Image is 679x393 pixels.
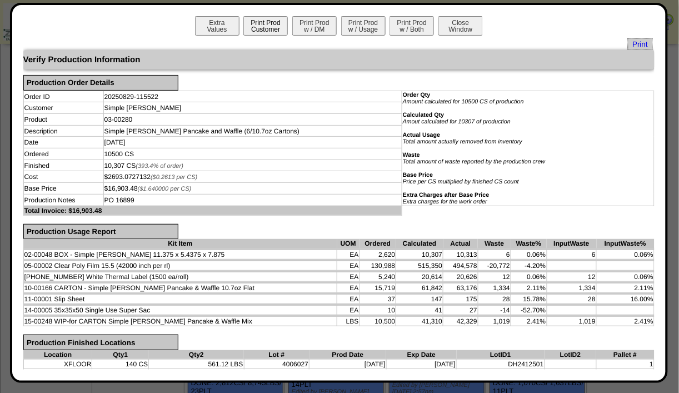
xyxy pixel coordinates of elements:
[547,272,597,282] td: 12
[511,250,547,260] td: 0.06%
[386,350,456,360] th: Exp Date
[443,306,478,315] td: 27
[23,239,337,248] th: Kit Item
[511,272,547,282] td: 0.06%
[23,102,103,114] td: Customer
[244,359,309,369] td: 4006027
[511,306,547,315] td: -52.70%
[403,132,441,138] b: Actual Usage
[138,186,192,192] span: ($1.640000 per CS)
[103,183,402,195] td: $16,903.48
[628,38,653,50] span: Print
[360,306,396,315] td: 10
[23,148,103,160] td: Ordered
[596,350,654,360] th: Pallet #
[396,261,443,271] td: 515,350
[403,112,445,118] b: Calculated Qty
[478,272,511,282] td: 12
[403,152,420,158] b: Waste
[457,369,545,378] td: DH2412501
[244,350,309,360] th: Lot #
[443,250,478,260] td: 10,313
[511,295,547,304] td: 15.78%
[403,118,511,125] i: Amout calculated for 10307 of production
[511,283,547,293] td: 2.11%
[403,198,487,205] i: Extra charges for the work order
[360,261,396,271] td: 130,988
[92,369,149,378] td: 140 CS
[309,350,387,360] th: Prod Date
[337,239,360,248] th: UOM
[23,272,337,282] td: [PHONE_NUMBER] White Thermal Label (1500 ea/roll)
[403,92,431,98] b: Order Qty
[23,261,337,271] td: 05-00002 Clear Poly Film 15.5 (42000 inch per rl)
[151,174,197,181] span: ($0.2613 per CS)
[545,350,596,360] th: LotID2
[292,16,337,36] button: Print Prodw / DM
[23,91,103,102] td: Order ID
[23,50,655,69] div: Verify Production Information
[337,306,360,315] td: EA
[547,250,597,260] td: 6
[403,138,522,145] i: Total amount actually removed from inventory
[403,172,433,178] b: Base Price
[360,317,396,326] td: 10,500
[443,272,478,282] td: 20,626
[443,317,478,326] td: 42,329
[403,178,519,185] i: Price per CS multiplied by finished CS count
[103,194,402,206] td: PO 16899
[596,369,654,378] td: 2
[547,317,597,326] td: 1,019
[596,359,654,369] td: 1
[396,306,443,315] td: 41
[149,350,244,360] th: Qty2
[511,239,547,248] th: Waste%
[360,239,396,248] th: Ordered
[511,261,547,271] td: -4.20%
[360,295,396,304] td: 37
[597,317,655,326] td: 2.41%
[337,295,360,304] td: EA
[23,137,103,148] td: Date
[23,75,178,91] div: Production Order Details
[597,239,655,248] th: InputWaste%
[23,306,337,315] td: 14-00005 35x35x50 Single Use Super Sac
[23,171,103,183] td: Cost
[396,250,443,260] td: 10,307
[390,16,434,36] button: Print Prodw / Both
[23,350,92,360] th: Location
[478,306,511,315] td: -14
[103,148,402,160] td: 10500 CS
[597,250,655,260] td: 0.06%
[341,16,386,36] button: Print Prodw / Usage
[23,317,337,326] td: 15-00248 WIP-for CARTON Simple [PERSON_NAME] Pancake & Waffle Mix
[438,16,483,36] button: CloseWindow
[23,250,337,260] td: 02-00048 BOX - Simple [PERSON_NAME] 11.375 x 5.4375 x 7.875
[309,369,387,378] td: [DATE]
[149,369,244,378] td: 561.12 LBS
[443,283,478,293] td: 63,176
[337,261,360,271] td: EA
[103,137,402,148] td: [DATE]
[23,183,103,195] td: Base Price
[396,272,443,282] td: 20,614
[23,114,103,126] td: Product
[457,350,545,360] th: LotID1
[103,102,402,114] td: Simple [PERSON_NAME]
[337,283,360,293] td: EA
[597,283,655,293] td: 2.11%
[478,317,511,326] td: 1,019
[103,160,402,171] td: 10,307 CS
[23,194,103,206] td: Production Notes
[23,160,103,171] td: Finished
[386,359,456,369] td: [DATE]
[244,369,309,378] td: 4006027
[23,206,402,215] td: Total Invoice: $16,903.48
[243,16,288,36] button: Print ProdCustomer
[309,359,387,369] td: [DATE]
[23,283,337,293] td: 10-00166 CARTON - Simple [PERSON_NAME] Pancake & Waffle 10.7oz Flat
[337,272,360,282] td: EA
[396,283,443,293] td: 61,842
[103,125,402,137] td: Simple [PERSON_NAME] Pancake and Waffle (6/10.7oz Cartons)
[103,91,402,102] td: 20250829-115522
